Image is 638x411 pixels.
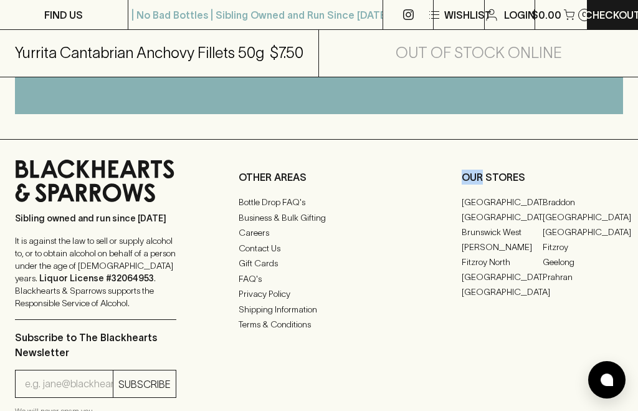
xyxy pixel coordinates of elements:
a: Bottle Drop FAQ's [239,195,400,210]
p: Login [504,7,535,22]
a: Terms & Conditions [239,317,400,332]
p: OUR STORES [462,170,623,185]
a: [GEOGRAPHIC_DATA] [462,269,542,284]
a: Fitzroy North [462,254,542,269]
a: Business & Bulk Gifting [239,210,400,225]
button: SUBSCRIBE [113,370,176,397]
p: Sibling owned and run since [DATE] [15,212,176,225]
a: Contact Us [239,241,400,256]
a: [GEOGRAPHIC_DATA] [462,195,542,210]
a: Shipping Information [239,302,400,317]
input: e.g. jane@blackheartsandsparrows.com.au [25,374,113,394]
p: $0.00 [531,7,561,22]
a: [GEOGRAPHIC_DATA] [543,210,623,225]
p: SUBSCRIBE [118,377,171,392]
a: Careers [239,226,400,241]
p: It is against the law to sell or supply alcohol to, or to obtain alcohol on behalf of a person un... [15,235,176,309]
strong: Liquor License #32064953 [39,273,154,283]
a: [GEOGRAPHIC_DATA] [462,284,542,299]
a: [GEOGRAPHIC_DATA] [543,225,623,239]
h5: Yurrita Cantabrian Anchovy Fillets 50g [15,43,264,63]
a: Brunswick West [462,225,542,239]
a: Gift Cards [239,256,400,271]
p: Wishlist [444,7,492,22]
a: Braddon [543,195,623,210]
a: FAQ's [239,271,400,286]
a: Fitzroy [543,239,623,254]
a: [PERSON_NAME] [462,239,542,254]
p: 0 [582,11,587,18]
p: FIND US [44,7,83,22]
a: Prahran [543,269,623,284]
a: Geelong [543,254,623,269]
p: Subscribe to The Blackhearts Newsletter [15,330,176,360]
a: Privacy Policy [239,287,400,302]
a: [GEOGRAPHIC_DATA] [462,210,542,225]
h5: Out of Stock Online [396,43,562,63]
p: OTHER AREAS [239,170,400,185]
h5: $7.50 [270,43,303,63]
img: bubble-icon [601,374,613,386]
